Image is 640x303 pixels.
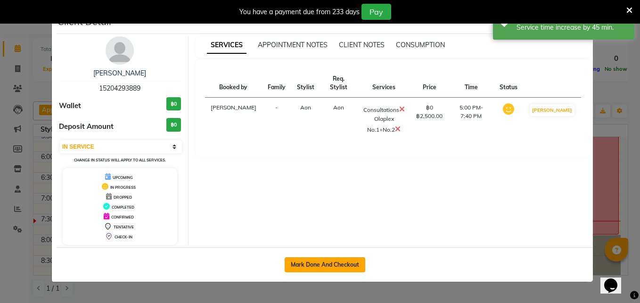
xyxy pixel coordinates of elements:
[166,118,181,132] h3: ฿0
[357,69,410,98] th: Services
[300,104,311,111] span: Aon
[114,195,132,200] span: DROPPED
[207,37,246,54] span: SERVICES
[396,41,445,49] span: CONSUMPTION
[111,215,134,219] span: CONFIRMED
[74,158,166,162] small: Change in status will apply to all services.
[262,69,291,98] th: Family
[416,112,443,120] div: ฿2,500.00
[239,7,360,17] div: You have a payment due from 233 days
[205,69,262,98] th: Booked by
[363,115,405,135] div: Olaplex No.1+No.2
[333,104,344,111] span: Aon
[59,121,114,132] span: Deposit Amount
[416,103,443,112] div: ฿0
[59,101,81,111] span: Wallet
[110,185,136,190] span: IN PROGRESS
[99,84,140,93] span: 15204293889
[361,4,391,20] button: Pay
[205,98,262,141] td: [PERSON_NAME]
[113,175,133,180] span: UPCOMING
[363,103,405,115] div: Consultations
[410,69,448,98] th: Price
[448,98,494,141] td: 5:00 PM-7:40 PM
[258,41,328,49] span: APPOINTMENT NOTES
[530,104,574,116] button: [PERSON_NAME]
[112,205,134,210] span: COMPLETED
[93,69,146,77] a: [PERSON_NAME]
[114,225,134,229] span: TENTATIVE
[517,23,627,33] div: Service time increase by 45 min.
[448,69,494,98] th: Time
[291,69,320,98] th: Stylist
[600,265,631,294] iframe: chat widget
[320,69,358,98] th: Req. Stylist
[115,235,132,239] span: CHECK-IN
[285,257,365,272] button: Mark Done And Checkout
[339,41,385,49] span: CLIENT NOTES
[494,69,523,98] th: Status
[166,97,181,111] h3: ฿0
[262,98,291,141] td: -
[106,36,134,65] img: avatar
